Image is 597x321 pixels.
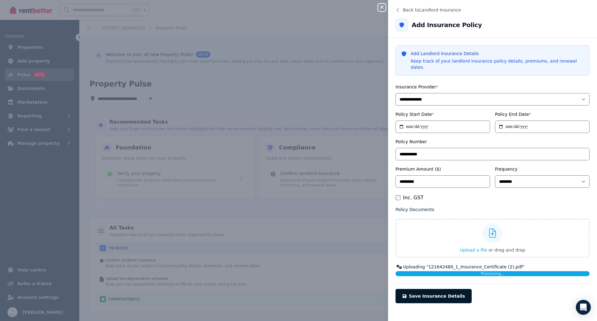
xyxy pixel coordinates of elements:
button: Save Insurance Details [396,289,472,303]
span: Upload a file [460,248,487,253]
div: Uploading " 121642480_1_Insurance_Certificate (2).pdf " [396,264,590,270]
label: Policy Number [396,139,427,144]
p: Policy Documents [396,206,590,213]
label: Premium Amount ($) [396,167,441,172]
label: Policy Start Date [396,112,434,117]
label: Policy End Date [495,112,531,117]
button: Upload a file or drag and drop [460,247,525,253]
label: Frequency [495,167,517,172]
span: Processing... [481,271,504,276]
span: or drag and drop [488,248,525,253]
label: Insurance Provider [396,84,438,89]
input: Inc. GST [396,195,400,200]
h2: Add Insurance Policy [412,21,482,29]
label: Inc. GST [396,194,423,201]
span: Save Insurance Details [409,294,465,299]
div: Open Intercom Messenger [576,300,591,315]
h3: Add Landlord Insurance Details [411,50,584,57]
button: Back toLandlord Insurance [388,2,597,17]
p: Keep track of your landlord insurance policy details, premiums, and renewal dates. [411,58,584,70]
span: Back to Landlord Insurance [403,7,461,13]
